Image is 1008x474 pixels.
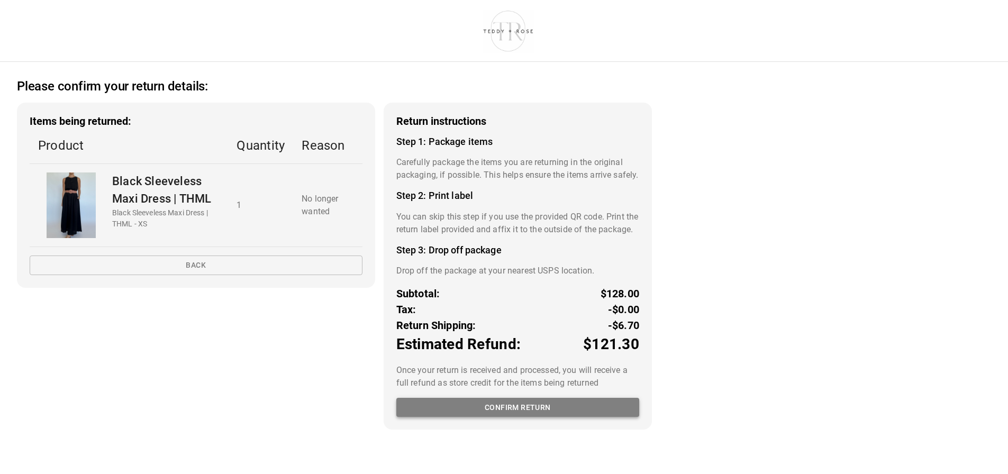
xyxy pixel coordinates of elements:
button: Back [30,256,362,275]
h4: Step 3: Drop off package [396,244,639,256]
p: Reason [302,136,353,155]
p: $121.30 [583,333,639,355]
h2: Please confirm your return details: [17,79,208,94]
p: Black Sleeveless Maxi Dress | THML [112,172,220,207]
p: Estimated Refund: [396,333,521,355]
button: Confirm return [396,398,639,417]
h3: Return instructions [396,115,639,127]
p: -$0.00 [608,302,639,317]
p: Return Shipping: [396,317,476,333]
img: shop-teddyrose.myshopify.com-d93983e8-e25b-478f-b32e-9430bef33fdd [478,8,538,53]
p: No longer wanted [302,193,353,218]
h4: Step 1: Package items [396,136,639,148]
p: Subtotal: [396,286,440,302]
h3: Items being returned: [30,115,362,127]
p: 1 [237,199,285,212]
p: Carefully package the items you are returning in the original packaging, if possible. This helps ... [396,156,639,181]
p: Product [38,136,220,155]
p: You can skip this step if you use the provided QR code. Print the return label provided and affix... [396,211,639,236]
p: Tax: [396,302,416,317]
p: Drop off the package at your nearest USPS location. [396,265,639,277]
p: $128.00 [601,286,639,302]
p: Black Sleeveless Maxi Dress | THML - XS [112,207,220,230]
h4: Step 2: Print label [396,190,639,202]
p: Quantity [237,136,285,155]
p: -$6.70 [608,317,639,333]
p: Once your return is received and processed, you will receive a full refund as store credit for th... [396,364,639,389]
